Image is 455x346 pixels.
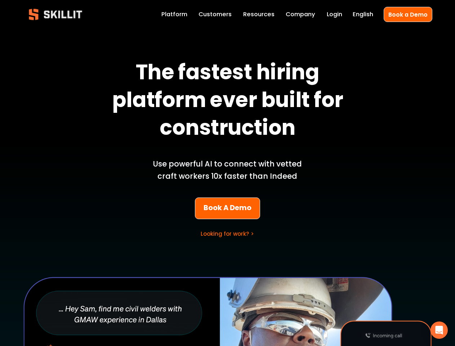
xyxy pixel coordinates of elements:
[243,10,275,19] span: Resources
[195,198,260,219] a: Book A Demo
[23,4,88,25] img: Skillit
[143,158,312,182] p: Use powerful AI to connect with vetted craft workers 10x faster than Indeed
[201,230,254,238] a: Looking for work? >
[286,9,315,19] a: Company
[198,9,232,19] a: Customers
[161,9,187,19] a: Platform
[327,9,342,19] a: Login
[353,10,373,19] span: English
[243,9,275,19] a: folder dropdown
[431,321,448,339] div: Open Intercom Messenger
[112,56,347,147] strong: The fastest hiring platform ever built for construction
[353,9,373,19] div: language picker
[384,7,432,22] a: Book a Demo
